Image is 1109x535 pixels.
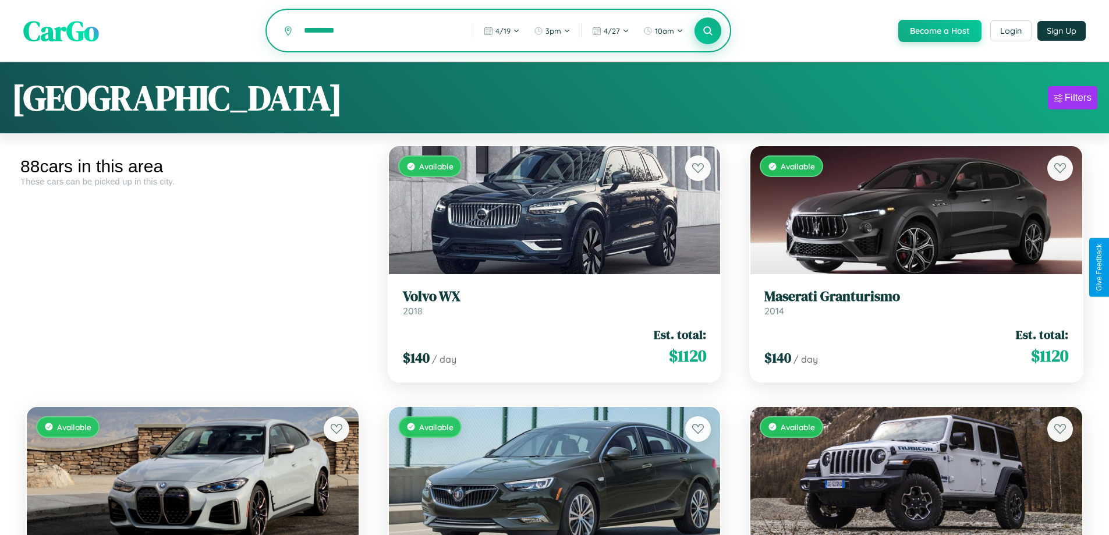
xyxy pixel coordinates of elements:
span: Available [419,422,453,432]
span: $ 140 [403,348,430,367]
span: Est. total: [654,326,706,343]
span: Available [781,422,815,432]
span: Available [57,422,91,432]
button: Login [990,20,1032,41]
h1: [GEOGRAPHIC_DATA] [12,74,342,122]
button: 10am [637,22,689,40]
span: 3pm [545,26,561,36]
span: 4 / 19 [495,26,511,36]
span: $ 1120 [1031,344,1068,367]
div: Filters [1065,92,1092,104]
div: These cars can be picked up in this city. [20,176,365,186]
span: $ 1120 [669,344,706,367]
span: $ 140 [764,348,791,367]
span: CarGo [23,12,99,50]
div: 88 cars in this area [20,157,365,176]
button: Become a Host [898,20,982,42]
span: 4 / 27 [604,26,620,36]
button: Sign Up [1037,21,1086,41]
button: Filters [1048,86,1097,109]
span: Available [781,161,815,171]
button: 3pm [528,22,576,40]
h3: Volvo WX [403,288,707,305]
a: Volvo WX2018 [403,288,707,317]
span: Available [419,161,453,171]
button: 4/19 [478,22,526,40]
div: Give Feedback [1095,244,1103,291]
span: / day [432,353,456,365]
span: / day [793,353,818,365]
span: 2014 [764,305,784,317]
h3: Maserati Granturismo [764,288,1068,305]
a: Maserati Granturismo2014 [764,288,1068,317]
span: 2018 [403,305,423,317]
button: 4/27 [586,22,635,40]
span: 10am [655,26,674,36]
span: Est. total: [1016,326,1068,343]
